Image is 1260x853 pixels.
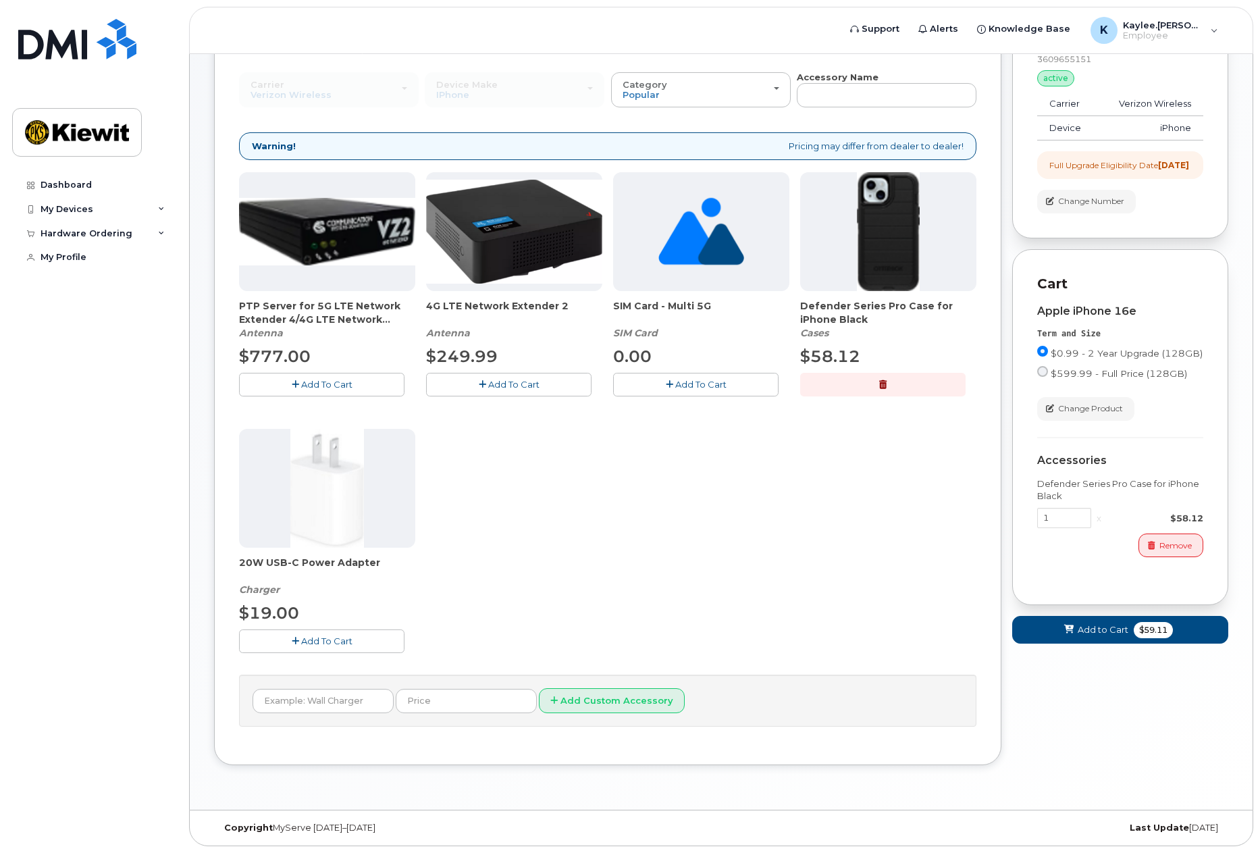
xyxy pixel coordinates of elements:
[1058,403,1123,415] span: Change Product
[1049,159,1189,171] div: Full Upgrade Eligibility Date
[1037,328,1203,340] div: Term and Size
[800,346,860,366] span: $58.12
[396,689,537,713] input: Price
[613,346,652,366] span: 0.00
[1130,823,1189,833] strong: Last Update
[426,299,602,340] div: 4G LTE Network Extender 2
[862,22,899,36] span: Support
[1037,455,1203,467] div: Accessories
[488,379,540,390] span: Add To Cart
[252,140,296,153] strong: Warning!
[1037,92,1098,116] td: Carrier
[613,327,658,339] em: SIM Card
[239,556,415,583] span: 20W USB-C Power Adapter
[1091,512,1107,525] div: x
[239,556,415,596] div: 20W USB-C Power Adapter
[1037,346,1048,357] input: $0.99 - 2 Year Upgrade (128GB)
[239,629,404,653] button: Add To Cart
[239,373,404,396] button: Add To Cart
[1037,53,1203,65] div: 3609655151
[800,327,829,339] em: Cases
[239,299,415,340] div: PTP Server for 5G LTE Network Extender 4/4G LTE Network Extender 3
[1037,305,1203,317] div: Apple iPhone 16e
[1012,616,1228,644] button: Add to Cart $59.11
[1158,160,1189,170] strong: [DATE]
[1107,512,1203,525] div: $58.12
[909,16,968,43] a: Alerts
[1098,92,1203,116] td: Verizon Wireless
[239,584,280,596] em: Charger
[930,22,958,36] span: Alerts
[426,373,592,396] button: Add To Cart
[1098,116,1203,140] td: iPhone
[1100,22,1108,38] span: K
[613,299,789,340] div: SIM Card - Multi 5G
[1037,397,1134,421] button: Change Product
[890,823,1228,833] div: [DATE]
[1037,274,1203,294] p: Cart
[797,72,878,82] strong: Accessory Name
[857,172,920,291] img: defenderiphone14.png
[611,72,791,107] button: Category Popular
[1037,190,1136,213] button: Change Number
[1134,622,1173,638] span: $59.11
[224,823,273,833] strong: Copyright
[1037,116,1098,140] td: Device
[1138,534,1203,557] button: Remove
[1037,477,1203,502] div: Defender Series Pro Case for iPhone Black
[301,379,352,390] span: Add To Cart
[239,132,976,160] div: Pricing may differ from dealer to dealer!
[1201,794,1250,843] iframe: Messenger Launcher
[1123,20,1204,30] span: Kaylee.[PERSON_NAME]
[1081,17,1228,44] div: Kaylee.Rutherford
[426,180,602,284] img: 4glte_extender.png
[253,689,394,713] input: Example: Wall Charger
[675,379,727,390] span: Add To Cart
[1123,30,1204,41] span: Employee
[1037,70,1074,86] div: active
[239,299,415,326] span: PTP Server for 5G LTE Network Extender 4/4G LTE Network Extender 3
[800,299,976,326] span: Defender Series Pro Case for iPhone Black
[239,346,311,366] span: $777.00
[658,172,744,291] img: no_image_found-2caef05468ed5679b831cfe6fc140e25e0c280774317ffc20a367ab7fd17291e.png
[613,373,779,396] button: Add To Cart
[800,299,976,340] div: Defender Series Pro Case for iPhone Black
[1058,195,1124,207] span: Change Number
[1051,368,1187,379] span: $599.99 - Full Price (128GB)
[426,346,498,366] span: $249.99
[426,327,470,339] em: Antenna
[623,89,660,100] span: Popular
[239,603,299,623] span: $19.00
[968,16,1080,43] a: Knowledge Base
[623,79,667,90] span: Category
[239,327,283,339] em: Antenna
[301,636,352,646] span: Add To Cart
[1159,540,1192,552] span: Remove
[426,299,602,326] span: 4G LTE Network Extender 2
[239,198,415,265] img: Casa_Sysem.png
[1037,366,1048,377] input: $599.99 - Full Price (128GB)
[989,22,1070,36] span: Knowledge Base
[214,823,552,833] div: MyServe [DATE]–[DATE]
[841,16,909,43] a: Support
[290,429,364,548] img: apple20w.jpg
[613,299,789,326] span: SIM Card - Multi 5G
[539,688,685,713] button: Add Custom Accessory
[1078,623,1128,636] span: Add to Cart
[1051,348,1203,359] span: $0.99 - 2 Year Upgrade (128GB)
